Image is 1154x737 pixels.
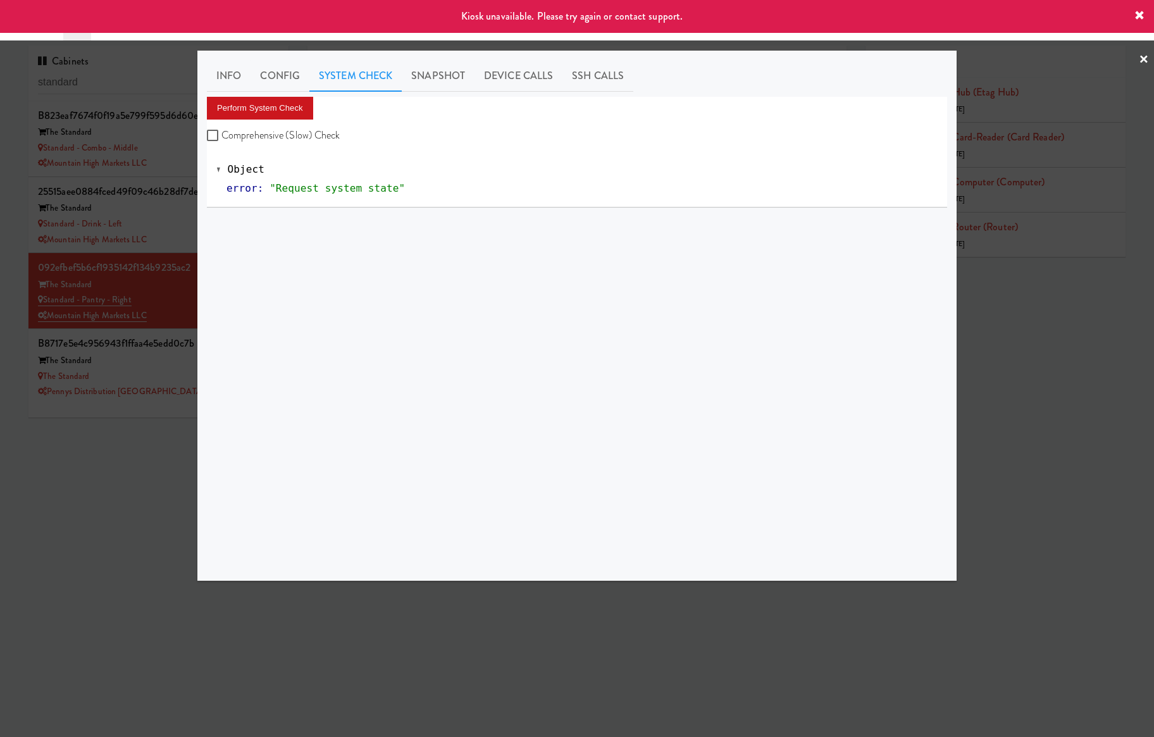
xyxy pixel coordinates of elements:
[207,60,251,92] a: Info
[251,60,309,92] a: Config
[207,131,221,141] input: Comprehensive (Slow) Check
[402,60,475,92] a: Snapshot
[207,97,313,120] button: Perform System Check
[475,60,562,92] a: Device Calls
[562,60,633,92] a: SSH Calls
[228,163,264,175] span: Object
[461,9,683,23] span: Kiosk unavailable. Please try again or contact support.
[226,182,257,194] span: error
[309,60,402,92] a: System Check
[257,182,264,194] span: :
[1139,40,1149,80] a: ×
[207,126,340,145] label: Comprehensive (Slow) Check
[270,182,405,194] span: "Request system state"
